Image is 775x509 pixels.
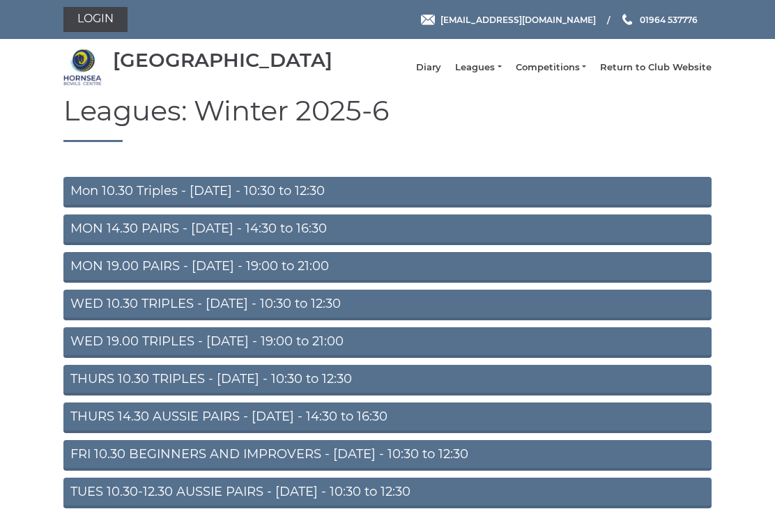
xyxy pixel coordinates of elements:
[455,61,501,74] a: Leagues
[113,49,332,71] div: [GEOGRAPHIC_DATA]
[63,7,128,32] a: Login
[421,15,435,25] img: Email
[63,214,712,245] a: MON 14.30 PAIRS - [DATE] - 14:30 to 16:30
[63,402,712,433] a: THURS 14.30 AUSSIE PAIRS - [DATE] - 14:30 to 16:30
[63,290,712,320] a: WED 10.30 TRIPLES - [DATE] - 10:30 to 12:30
[416,61,441,74] a: Diary
[440,14,596,24] span: [EMAIL_ADDRESS][DOMAIN_NAME]
[622,14,632,25] img: Phone us
[600,61,712,74] a: Return to Club Website
[63,440,712,471] a: FRI 10.30 BEGINNERS AND IMPROVERS - [DATE] - 10:30 to 12:30
[63,365,712,396] a: THURS 10.30 TRIPLES - [DATE] - 10:30 to 12:30
[63,327,712,358] a: WED 19.00 TRIPLES - [DATE] - 19:00 to 21:00
[516,61,586,74] a: Competitions
[63,48,102,86] img: Hornsea Bowls Centre
[63,252,712,283] a: MON 19.00 PAIRS - [DATE] - 19:00 to 21:00
[63,177,712,207] a: Mon 10.30 Triples - [DATE] - 10:30 to 12:30
[63,95,712,142] h1: Leagues: Winter 2025-6
[63,478,712,508] a: TUES 10.30-12.30 AUSSIE PAIRS - [DATE] - 10:30 to 12:30
[620,13,698,26] a: Phone us 01964 537776
[421,13,596,26] a: Email [EMAIL_ADDRESS][DOMAIN_NAME]
[640,14,698,24] span: 01964 537776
